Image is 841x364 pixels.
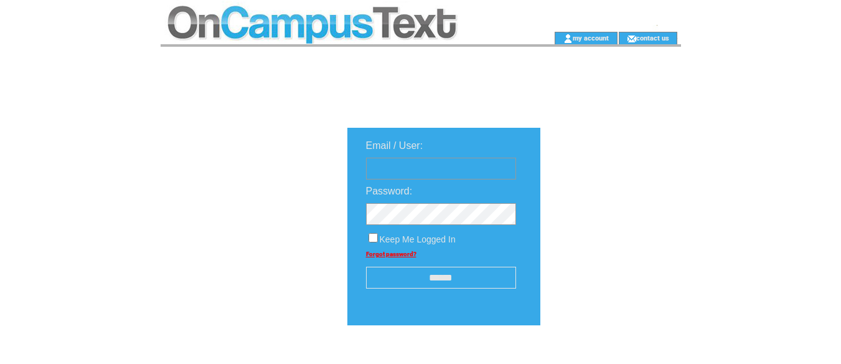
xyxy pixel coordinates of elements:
a: my account [573,34,609,42]
a: Forgot password? [366,251,416,257]
a: contact us [636,34,669,42]
span: Keep Me Logged In [380,234,456,244]
span: Password: [366,186,413,196]
img: contact_us_icon.gif;jsessionid=E8D8A253A60312BA3C70555A9DA28B34 [627,34,636,44]
span: Email / User: [366,140,423,151]
img: account_icon.gif;jsessionid=E8D8A253A60312BA3C70555A9DA28B34 [563,34,573,44]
